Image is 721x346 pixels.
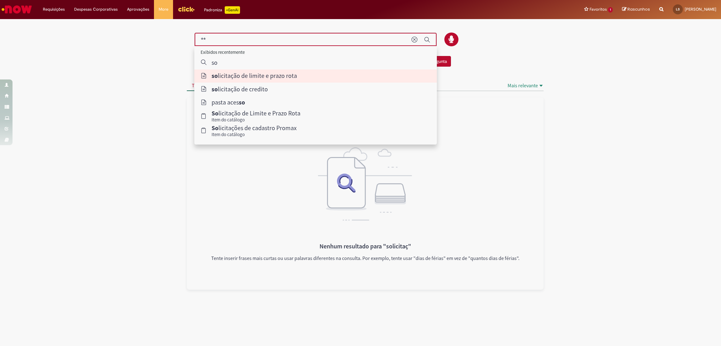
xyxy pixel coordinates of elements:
span: [PERSON_NAME] [685,7,716,12]
span: More [159,6,168,13]
span: Rascunhos [627,6,650,12]
span: 1 [608,7,613,13]
img: ServiceNow [1,3,33,16]
span: Despesas Corporativas [74,6,118,13]
div: Padroniza [204,6,240,14]
p: +GenAi [225,6,240,14]
span: Requisições [43,6,65,13]
span: Favoritos [590,6,607,13]
span: LS [676,7,680,11]
a: Rascunhos [622,7,650,13]
div: All [187,97,544,290]
span: Aprovações [127,6,149,13]
img: click_logo_yellow_360x200.png [178,4,195,14]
